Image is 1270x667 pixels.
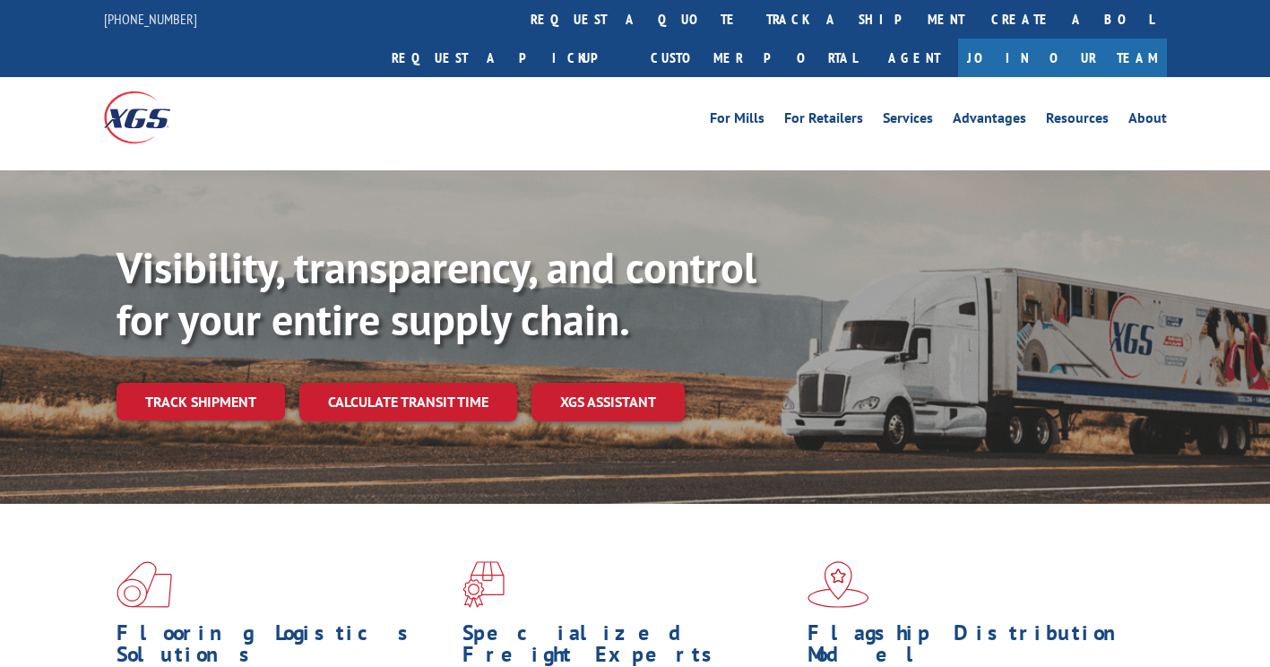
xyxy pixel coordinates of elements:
b: Visibility, transparency, and control for your entire supply chain. [117,239,756,347]
a: About [1128,111,1167,131]
a: Advantages [953,111,1026,131]
a: For Retailers [784,111,863,131]
a: Calculate transit time [299,383,517,421]
a: Services [883,111,933,131]
a: Request a pickup [378,39,637,77]
a: XGS ASSISTANT [531,383,685,421]
a: Agent [870,39,958,77]
a: Track shipment [117,383,285,420]
a: Join Our Team [958,39,1167,77]
img: xgs-icon-total-supply-chain-intelligence-red [117,561,172,608]
a: [PHONE_NUMBER] [104,10,197,28]
a: Resources [1046,111,1109,131]
a: For Mills [710,111,765,131]
a: Customer Portal [637,39,870,77]
img: xgs-icon-flagship-distribution-model-red [808,561,869,608]
img: xgs-icon-focused-on-flooring-red [462,561,505,608]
